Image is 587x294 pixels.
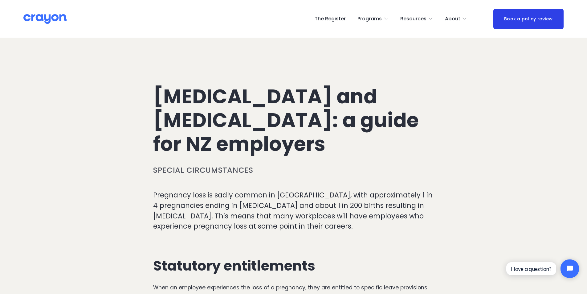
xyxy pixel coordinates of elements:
a: Book a policy review [493,9,564,29]
span: About [445,14,460,23]
a: folder dropdown [400,14,433,24]
span: Resources [400,14,426,23]
h1: [MEDICAL_DATA] and [MEDICAL_DATA]: a guide for NZ employers [153,85,434,156]
a: folder dropdown [445,14,467,24]
p: Pregnancy loss is sadly common in [GEOGRAPHIC_DATA], with approximately 1 in 4 pregnancies ending... [153,190,434,231]
strong: Statutory entitlements [153,256,315,275]
iframe: Tidio Chat [501,254,584,283]
span: Programs [357,14,382,23]
a: folder dropdown [357,14,389,24]
img: Crayon [23,14,67,24]
a: Special circumstances [153,165,253,175]
a: The Register [315,14,346,24]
